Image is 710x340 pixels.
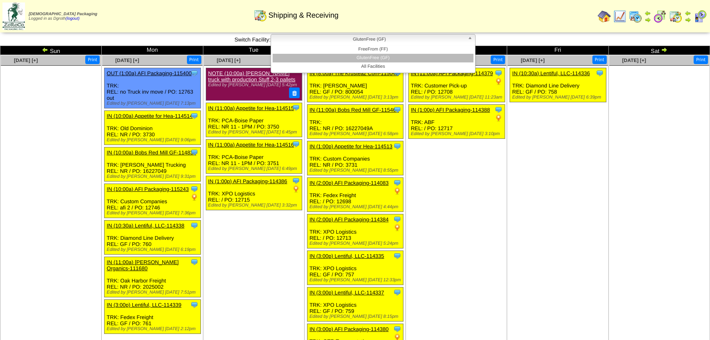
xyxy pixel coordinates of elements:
[596,69,604,77] img: Tooltip
[105,68,201,108] div: TRK: REL: no Truck inv move / PO: 12763 out
[393,252,401,260] img: Tooltip
[309,180,389,186] a: IN (2:00p) AFI Packaging-114083
[309,204,403,209] div: Edited by [PERSON_NAME] [DATE] 4:44pm
[685,16,691,23] img: arrowright.gif
[653,10,667,23] img: calendarblend.gif
[307,214,403,248] div: TRK: XPO Logistics REL: / PO: 12713
[494,77,503,85] img: PO
[206,139,302,173] div: TRK: PCA-Boise Paper REL: NR 11 - 1PM / PO: 3751
[105,257,201,297] div: TRK: Oak Harbor Freight REL: NR / PO: 2025002
[107,211,200,216] div: Edited by [PERSON_NAME] [DATE] 7:36pm
[494,114,503,122] img: PO
[411,95,505,100] div: Edited by [PERSON_NAME] [DATE] 11:23am
[309,216,389,223] a: IN (2:00p) AFI Packaging-114384
[102,46,203,55] td: Mon
[292,185,300,193] img: PO
[190,193,198,201] img: PO
[694,55,708,64] button: Print
[190,112,198,120] img: Tooltip
[208,83,298,87] div: Edited by [PERSON_NAME] [DATE] 5:42pm
[187,55,201,64] button: Print
[107,259,179,271] a: IN (11:00a) [PERSON_NAME] Organics-111680
[0,46,102,55] td: Sun
[309,241,403,246] div: Edited by [PERSON_NAME] [DATE] 5:24pm
[512,95,606,100] div: Edited by [PERSON_NAME] [DATE] 6:39pm
[190,185,198,193] img: Tooltip
[393,106,401,114] img: Tooltip
[292,140,300,148] img: Tooltip
[622,57,646,63] a: [DATE] [+]
[307,141,403,175] div: TRK: Custom Companies REL: NR / PO: 3731
[208,105,294,111] a: IN (11:00a) Appetite for Hea-114515
[512,70,589,76] a: IN (10:30a) Lentiful, LLC-114336
[521,57,544,63] a: [DATE] [+]
[307,178,403,212] div: TRK: Fedex Freight REL: / PO: 12698
[307,251,403,285] div: TRK: XPO Logistics REL: GF / PO: 757
[309,95,403,100] div: Edited by [PERSON_NAME] [DATE] 3:13pm
[2,2,25,30] img: zoroco-logo-small.webp
[190,258,198,266] img: Tooltip
[307,105,403,139] div: TRK: REL: NR / PO: 16227049A
[598,10,611,23] img: home.gif
[107,113,193,119] a: IN (10:00a) Appetite for Hea-114514
[309,253,384,259] a: IN (3:00p) Lentiful, LLC-114335
[85,55,100,64] button: Print
[254,9,267,22] img: calendarinout.gif
[510,68,606,102] div: TRK: Diamond Line Delivery REL: GF / PO: 758
[269,11,339,20] span: Shipping & Receiving
[206,176,302,210] div: TRK: XPO Logistics REL: / PO: 12715
[208,142,294,148] a: IN (11:00a) Appetite for Hea-114516
[292,177,300,185] img: Tooltip
[494,106,503,114] img: Tooltip
[309,278,403,283] div: Edited by [PERSON_NAME] [DATE] 12:33pm
[608,46,710,55] td: Sat
[208,70,296,83] a: NOTE (10:00a) [PERSON_NAME] truck with production Stuff,2-3 pallets
[393,288,401,296] img: Tooltip
[292,103,300,112] img: Tooltip
[307,68,403,102] div: TRK: [PERSON_NAME] REL: GF / PO: 800054
[592,55,607,64] button: Print
[393,223,401,232] img: PO
[307,287,403,322] div: TRK: XPO Logistics REL: GF / PO: 759
[644,10,651,16] img: arrowleft.gif
[494,69,503,77] img: Tooltip
[107,138,200,142] div: Edited by [PERSON_NAME] [DATE] 9:06pm
[411,107,490,113] a: IN (1:00p) AFI Packaging-114388
[29,12,97,21] span: Logged in as Dgroth
[14,57,38,63] span: [DATE] [+]
[105,221,201,255] div: TRK: Diamond Line Delivery REL: GF / PO: 760
[107,186,189,192] a: IN (10:00a) AFI Packaging-115243
[393,215,401,223] img: Tooltip
[203,46,304,55] td: Tue
[309,289,384,296] a: IN (3:00p) Lentiful, LLC-114337
[107,247,200,252] div: Edited by [PERSON_NAME] [DATE] 6:19pm
[309,131,403,136] div: Edited by [PERSON_NAME] [DATE] 6:58pm
[393,325,401,333] img: Tooltip
[42,46,48,53] img: arrowleft.gif
[66,16,80,21] a: (logout)
[107,223,184,229] a: IN (10:30a) Lentiful, LLC-114338
[208,130,302,135] div: Edited by [PERSON_NAME] [DATE] 6:45pm
[411,131,505,136] div: Edited by [PERSON_NAME] [DATE] 3:10pm
[409,68,505,102] div: TRK: Customer Pick-up REL: / PO: 12708
[669,10,682,23] img: calendarinout.gif
[190,148,198,156] img: Tooltip
[107,149,196,156] a: IN (10:00a) Bobs Red Mill GF-114839
[393,179,401,187] img: Tooltip
[309,70,398,76] a: IN (8:00a) The Krusteaz Com-115040
[105,147,201,181] div: TRK: [PERSON_NAME] Trucking REL: NR / PO: 16227049
[629,10,642,23] img: calendarprod.gif
[289,87,300,98] button: Delete Note
[309,107,399,113] a: IN (11:00a) Bobs Red Mill GF-115464
[115,57,139,63] a: [DATE] [+]
[694,10,707,23] img: calendarcustomer.gif
[309,143,392,149] a: IN (1:00p) Appetite for Hea-114513
[190,69,198,77] img: Tooltip
[107,290,200,295] div: Edited by [PERSON_NAME] [DATE] 7:51pm
[105,111,201,145] div: TRK: Old Dominion REL: NR / PO: 3730
[217,57,241,63] span: [DATE] [+]
[105,184,201,218] div: TRK: Custom Companies REL: afi 2 / PO: 12746
[105,300,201,334] div: TRK: Fedex Freight REL: GF / PO: 761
